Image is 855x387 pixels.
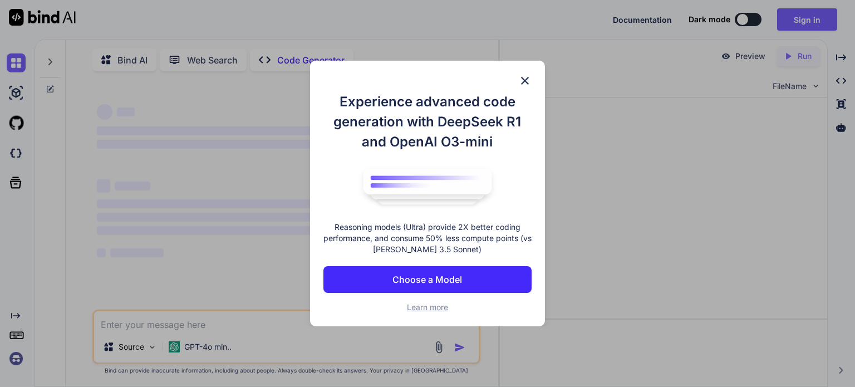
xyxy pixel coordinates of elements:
[323,266,532,293] button: Choose a Model
[323,222,532,255] p: Reasoning models (Ultra) provide 2X better coding performance, and consume 50% less compute point...
[355,163,500,211] img: bind logo
[323,92,532,152] h1: Experience advanced code generation with DeepSeek R1 and OpenAI O3-mini
[407,302,448,312] span: Learn more
[518,74,532,87] img: close
[392,273,462,286] p: Choose a Model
